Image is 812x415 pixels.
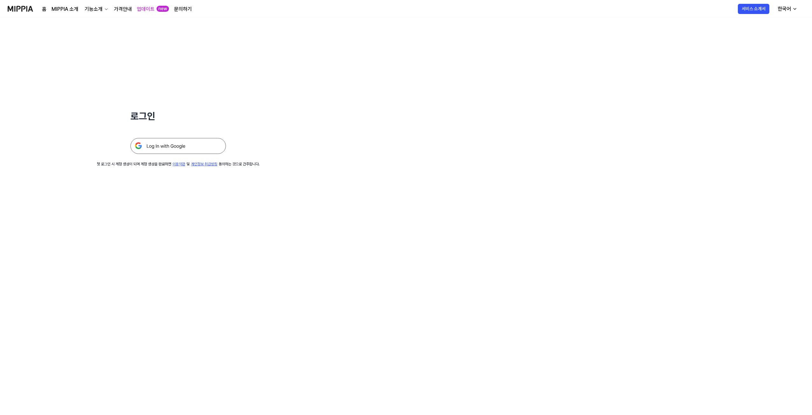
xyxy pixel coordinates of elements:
a: MIPPIA 소개 [52,5,78,13]
button: 서비스 소개서 [738,4,769,14]
a: 이용약관 [172,162,185,166]
button: 기능소개 [83,5,109,13]
a: 홈 [42,5,46,13]
div: 기능소개 [83,5,104,13]
a: 문의하기 [174,5,192,13]
div: new [157,6,169,12]
a: 가격안내 [114,5,132,13]
div: 첫 로그인 시 계정 생성이 되며 계정 생성을 완료하면 및 동의하는 것으로 간주합니다. [97,162,260,167]
button: 한국어 [773,3,801,15]
a: 개인정보 취급방침 [191,162,217,166]
img: 구글 로그인 버튼 [130,138,226,154]
a: 업데이트 [137,5,155,13]
div: 한국어 [776,5,792,13]
h1: 로그인 [130,109,226,123]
